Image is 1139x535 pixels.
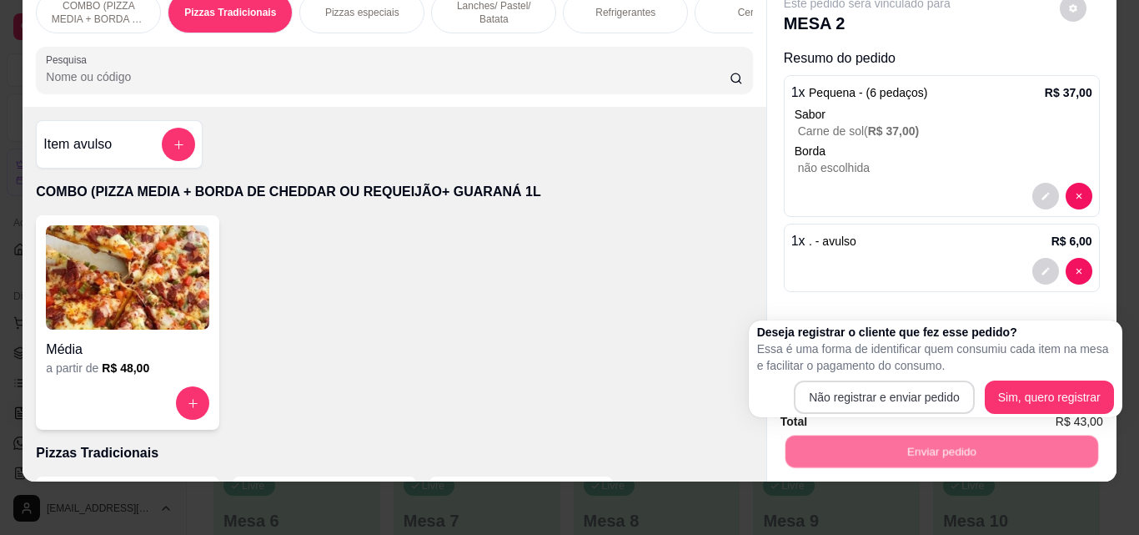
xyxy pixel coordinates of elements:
[1032,183,1059,209] button: decrease-product-quantity
[46,53,93,67] label: Pesquisa
[809,235,856,248] span: . - avulso
[757,324,1114,341] h2: Deseja registrar o cliente que fez esse pedido?
[785,435,1097,467] button: Enviar pedido
[1045,84,1092,101] p: R$ 37,00
[780,415,807,428] strong: Total
[1066,258,1092,285] button: decrease-product-quantity
[791,231,856,251] p: 1 x
[784,12,951,35] p: MESA 2
[43,134,112,154] h4: Item avulso
[798,123,1092,139] p: Carne de sol (
[1032,258,1059,285] button: decrease-product-quantity
[784,48,1100,68] p: Resumo do pedido
[738,6,777,19] p: Cervejas
[162,128,195,161] button: add-separate-item
[794,381,975,414] button: Não registrar e enviar pedido
[985,381,1114,414] button: Sim, quero registrar
[1051,233,1092,250] p: R$ 6,00
[1066,183,1092,209] button: decrease-product-quantity
[809,86,927,99] span: Pequena - (6 pedaços)
[1056,412,1103,431] span: R$ 43,00
[184,6,276,19] p: Pizzas Tradicionais
[46,68,730,85] input: Pesquisa
[795,143,1092,159] p: Borda
[595,6,655,19] p: Refrigerantes
[795,106,1092,123] div: Sabor
[46,225,209,330] img: product-image
[102,360,149,376] h6: R$ 48,00
[46,340,209,360] h4: Média
[36,182,752,202] p: COMBO (PIZZA MEDIA + BORDA DE CHEDDAR OU REQUEIJÃO+ GUARANÁ 1L
[798,159,1092,176] p: não escolhida
[325,6,399,19] p: Pizzas especiais
[757,341,1114,374] p: Essa é uma forma de identificar quem consumiu cada item na mesa e facilitar o pagamento do consumo.
[791,83,928,103] p: 1 x
[176,386,209,420] button: increase-product-quantity
[868,124,920,138] span: R$ 37,00 )
[36,443,752,463] p: Pizzas Tradicionais
[46,360,209,376] div: a partir de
